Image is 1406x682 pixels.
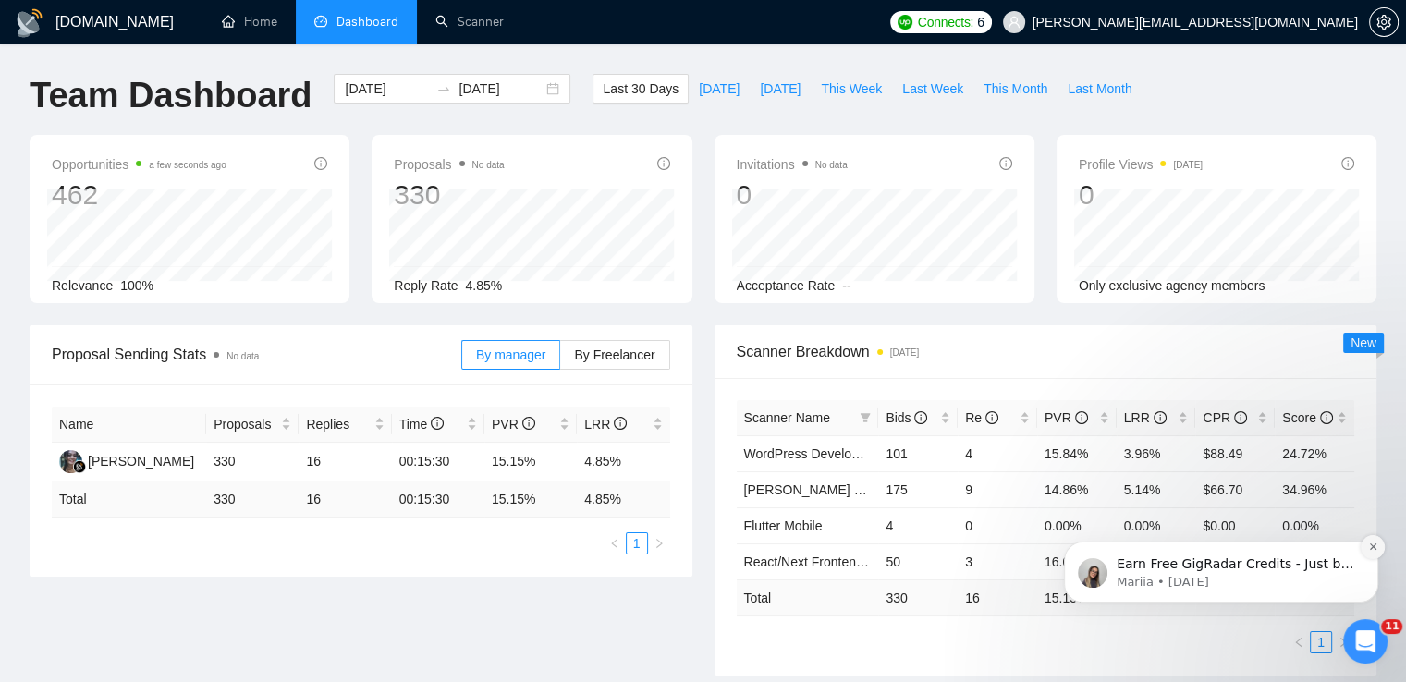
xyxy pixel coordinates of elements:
span: Proposal Sending Stats [52,343,461,366]
td: 4 [958,435,1037,471]
span: info-circle [914,411,927,424]
button: right [1332,631,1354,653]
span: left [609,538,620,549]
span: Last Week [902,79,963,99]
span: right [654,538,665,549]
a: homeHome [222,14,277,30]
button: [DATE] [750,74,811,104]
span: By Freelancer [574,347,654,362]
td: 0 [958,507,1037,543]
div: 462 [52,177,226,213]
th: Replies [299,407,391,443]
div: 330 [394,177,504,213]
span: info-circle [314,157,327,170]
span: info-circle [1341,157,1354,170]
button: right [648,532,670,554]
button: Dismiss notification [324,110,348,134]
span: Score [1282,410,1332,425]
span: This Week [821,79,882,99]
td: 4.85% [577,443,669,481]
span: Last Month [1068,79,1131,99]
span: CPR [1203,410,1246,425]
span: setting [1370,15,1398,30]
span: to [436,81,451,96]
td: 16 [958,579,1037,615]
input: Start date [345,79,429,99]
p: Message from Mariia, sent 1d ago [80,149,319,165]
th: Name [52,407,206,443]
a: 1 [627,533,647,554]
span: Invitations [737,153,848,176]
span: swap-right [436,81,451,96]
span: Replies [306,414,370,434]
button: left [1288,631,1310,653]
li: 1 [626,532,648,554]
a: RS[PERSON_NAME] [59,453,194,468]
span: info-circle [1234,411,1247,424]
span: dashboard [314,15,327,28]
li: Next Page [648,532,670,554]
span: info-circle [1154,411,1167,424]
span: Proposals [394,153,504,176]
li: Previous Page [604,532,626,554]
a: [PERSON_NAME] Development [744,482,931,497]
div: 0 [1079,177,1203,213]
span: No data [472,160,505,170]
td: 330 [206,443,299,481]
span: Opportunities [52,153,226,176]
div: [PERSON_NAME] [88,451,194,471]
img: RS [59,450,82,473]
li: Previous Page [1288,631,1310,653]
span: info-circle [999,157,1012,170]
span: No data [815,160,848,170]
td: 15.15 % [484,481,577,518]
button: Last Week [892,74,973,104]
td: 330 [206,481,299,518]
iframe: Intercom live chat [1343,619,1388,664]
a: Flutter Mobile [744,518,823,533]
iframe: Intercom notifications message [1036,425,1406,632]
button: This Month [973,74,1058,104]
span: This Month [984,79,1047,99]
a: searchScanner [435,14,504,30]
span: info-circle [657,157,670,170]
button: left [604,532,626,554]
span: [DATE] [760,79,801,99]
td: 15.15% [484,443,577,481]
span: PVR [492,417,535,432]
img: upwork-logo.png [898,15,912,30]
span: Scanner Breakdown [737,340,1355,363]
span: Only exclusive agency members [1079,278,1265,293]
time: a few seconds ago [149,160,226,170]
td: 16 [299,443,391,481]
img: Profile image for Mariia [42,133,71,163]
th: Proposals [206,407,299,443]
img: logo [15,8,44,38]
span: Connects: [918,12,973,32]
td: 50 [878,543,958,579]
td: 00:15:30 [392,443,484,481]
span: Last 30 Days [603,79,679,99]
a: setting [1369,15,1399,30]
td: 9 [958,471,1037,507]
div: 0 [737,177,848,213]
span: Dashboard [336,14,398,30]
span: user [1008,16,1021,29]
h1: Team Dashboard [30,74,312,117]
button: Last Month [1058,74,1142,104]
td: 4.85 % [577,481,669,518]
td: 4 [878,507,958,543]
p: Earn Free GigRadar Credits - Just by Sharing Your Story! 💬 Want more credits for sending proposal... [80,130,319,149]
button: setting [1369,7,1399,37]
span: info-circle [522,417,535,430]
span: 100% [120,278,153,293]
span: No data [226,351,259,361]
li: Next Page [1332,631,1354,653]
td: 16 [299,481,391,518]
time: [DATE] [890,347,919,358]
span: -- [842,278,850,293]
td: Total [52,481,206,518]
span: info-circle [985,411,998,424]
a: React/Next Frontend Dev [744,554,890,569]
td: 00:15:30 [392,481,484,518]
